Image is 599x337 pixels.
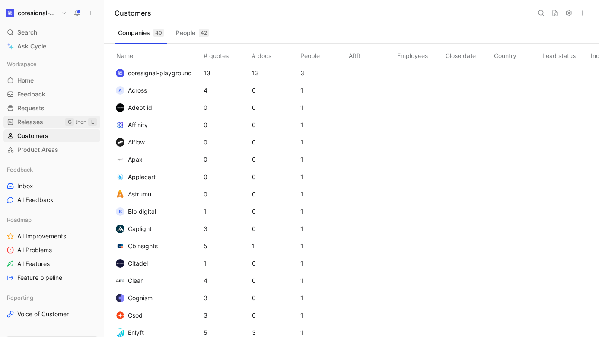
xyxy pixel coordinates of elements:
[250,220,299,238] td: 0
[202,289,250,307] td: 3
[113,239,161,253] button: logoCbinsights
[3,88,100,101] a: Feedback
[3,58,100,71] div: Workspace
[250,99,299,116] td: 0
[299,168,347,186] td: 1
[18,9,58,17] h1: coresignal-playground
[250,116,299,134] td: 0
[128,329,144,336] span: Enlyft
[153,29,164,37] div: 40
[299,220,347,238] td: 1
[299,289,347,307] td: 1
[17,118,43,126] span: Releases
[199,29,209,37] div: 42
[113,274,146,288] button: logoClear
[113,222,155,236] button: logoCaplight
[299,116,347,134] td: 1
[299,151,347,168] td: 1
[3,116,100,128] a: ReleasesGthenL
[113,66,195,80] button: logocoresignal-playground
[116,207,124,216] div: B
[299,82,347,99] td: 1
[3,143,100,156] a: Product Areas
[395,44,444,64] th: Employees
[299,99,347,116] td: 1
[116,190,124,199] img: logo
[116,328,124,337] img: logo
[113,83,150,97] button: AAcross
[3,102,100,115] a: Requests
[299,134,347,151] td: 1
[492,44,541,64] th: Country
[128,277,143,284] span: Clear
[299,203,347,220] td: 1
[116,69,124,77] img: logo
[250,272,299,289] td: 0
[113,135,148,149] button: logoAiflow
[17,132,48,140] span: Customers
[250,238,299,255] td: 1
[3,74,100,87] a: Home
[3,40,100,53] a: Ask Cycle
[128,69,192,77] span: coresignal-playground
[3,213,100,284] div: RoadmapAll ImprovementsAll ProblemsAll FeaturesFeature pipeline
[7,165,33,174] span: Feedback
[17,104,45,112] span: Requests
[250,82,299,99] td: 0
[202,151,250,168] td: 0
[3,291,100,304] div: Reporting
[299,186,347,203] td: 1
[250,44,299,64] th: # docs
[3,163,100,206] div: FeedbackInboxAll Feedback
[113,153,146,167] button: logoApax
[202,44,250,64] th: # quotes
[7,293,33,302] span: Reporting
[116,294,124,302] img: logo
[113,257,151,270] button: logoCitadel
[347,44,395,64] th: ARR
[128,121,148,128] span: Affinity
[17,232,66,241] span: All Improvements
[116,311,124,320] img: logo
[3,163,100,176] div: Feedback
[116,86,124,95] div: A
[17,90,45,99] span: Feedback
[202,134,250,151] td: 0
[17,246,52,254] span: All Problems
[250,289,299,307] td: 0
[250,186,299,203] td: 0
[202,203,250,220] td: 1
[113,52,137,59] span: Name
[3,129,100,142] a: Customers
[3,213,100,226] div: Roadmap
[3,26,100,39] div: Search
[202,99,250,116] td: 0
[202,116,250,134] td: 0
[113,101,155,115] button: logoAdept id
[202,238,250,255] td: 5
[202,64,250,82] td: 13
[17,273,62,282] span: Feature pipeline
[116,259,124,268] img: logo
[202,272,250,289] td: 4
[116,276,124,285] img: logo
[17,145,58,154] span: Product Areas
[113,308,146,322] button: logoCsod
[202,82,250,99] td: 4
[3,308,100,321] a: Voice of Customer
[299,307,347,324] td: 1
[541,44,589,64] th: Lead status
[7,215,32,224] span: Roadmap
[113,187,154,201] button: logoAstrumu
[116,242,124,250] img: logo
[202,220,250,238] td: 3
[299,255,347,272] td: 1
[88,118,97,126] div: L
[6,9,14,17] img: coresignal-playground
[3,180,100,193] a: Inbox
[3,193,100,206] a: All Feedback
[116,173,124,181] img: logo
[65,118,74,126] div: G
[17,260,50,268] span: All Features
[128,190,151,198] span: Astrumu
